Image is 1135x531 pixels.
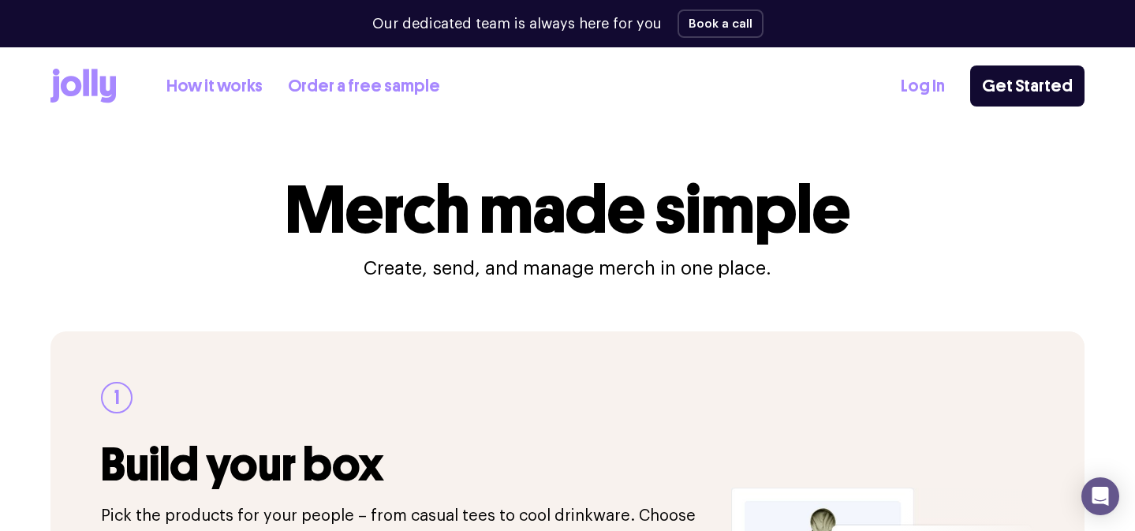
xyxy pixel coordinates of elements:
a: Order a free sample [288,73,440,99]
a: Get Started [970,65,1085,107]
p: Create, send, and manage merch in one place. [364,256,771,281]
div: Open Intercom Messenger [1081,477,1119,515]
div: 1 [101,382,133,413]
a: Log In [901,73,945,99]
h1: Merch made simple [286,177,850,243]
a: How it works [166,73,263,99]
h3: Build your box [101,439,712,491]
p: Our dedicated team is always here for you [372,13,662,35]
button: Book a call [678,9,764,38]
